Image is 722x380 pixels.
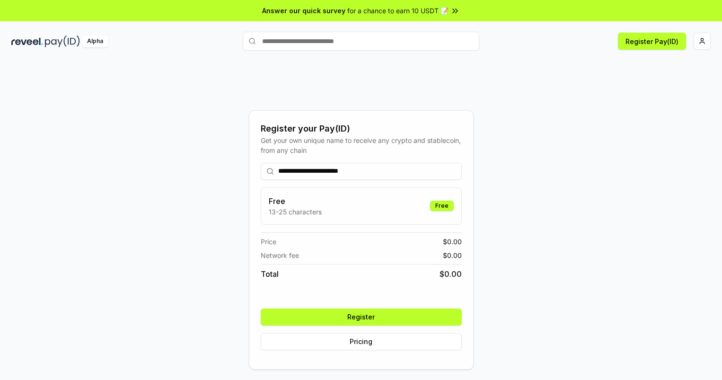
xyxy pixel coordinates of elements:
[618,33,686,50] button: Register Pay(ID)
[430,201,454,211] div: Free
[261,122,462,135] div: Register your Pay(ID)
[347,6,449,16] span: for a chance to earn 10 USDT 📝
[443,237,462,247] span: $ 0.00
[269,195,322,207] h3: Free
[261,268,279,280] span: Total
[45,35,80,47] img: pay_id
[261,237,276,247] span: Price
[261,309,462,326] button: Register
[261,135,462,155] div: Get your own unique name to receive any crypto and stablecoin, from any chain
[261,333,462,350] button: Pricing
[443,250,462,260] span: $ 0.00
[440,268,462,280] span: $ 0.00
[262,6,345,16] span: Answer our quick survey
[11,35,43,47] img: reveel_dark
[261,250,299,260] span: Network fee
[269,207,322,217] p: 13-25 characters
[82,35,108,47] div: Alpha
